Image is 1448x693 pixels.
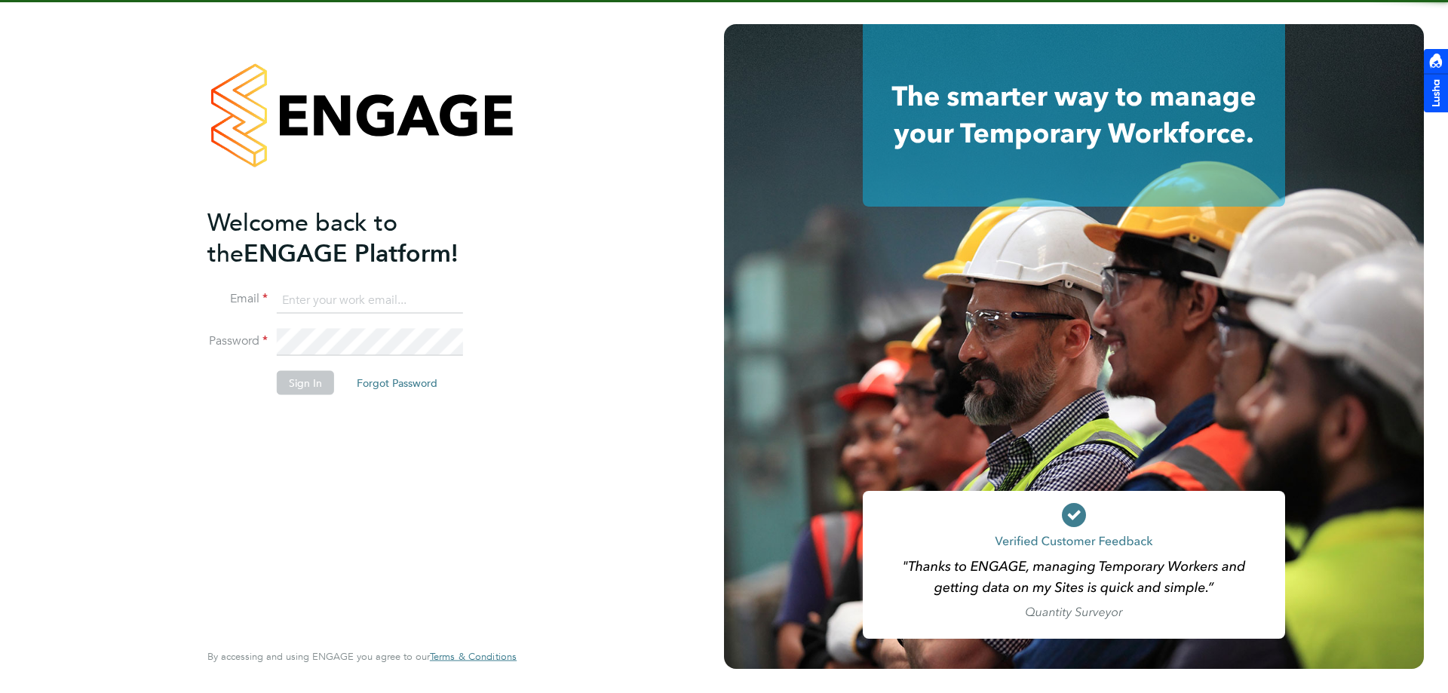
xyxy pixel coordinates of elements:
a: Terms & Conditions [430,651,517,663]
h2: ENGAGE Platform! [207,207,502,268]
button: Sign In [277,371,334,395]
button: Forgot Password [345,371,449,395]
span: By accessing and using ENGAGE you agree to our [207,650,517,663]
span: Terms & Conditions [430,650,517,663]
input: Enter your work email... [277,287,463,314]
label: Email [207,291,268,307]
label: Password [207,333,268,349]
span: Welcome back to the [207,207,397,268]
